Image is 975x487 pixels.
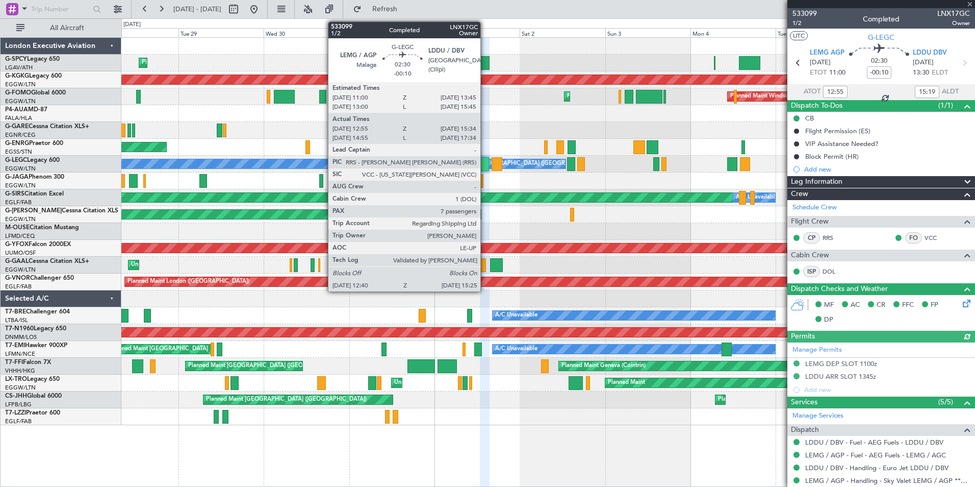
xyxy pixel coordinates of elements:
a: EGLF/FAB [5,418,32,425]
span: G-LEGC [5,157,27,163]
a: EGLF/FAB [5,199,32,206]
a: LEMG / AGP - Fuel - AEG Fuels - LEMG / AGC [805,451,946,459]
span: Refresh [364,6,406,13]
span: ATOT [804,87,820,97]
div: A/C Unavailable [GEOGRAPHIC_DATA] ([GEOGRAPHIC_DATA]) [437,156,603,172]
div: Thu 31 [349,28,434,37]
span: G-[PERSON_NAME] [5,208,62,214]
button: UTC [790,31,808,40]
div: FO [905,232,922,243]
a: EGGW/LTN [5,215,36,223]
span: ALDT [942,87,959,97]
a: UUMO/OSF [5,249,36,257]
a: Schedule Crew [792,203,837,213]
a: G-KGKGLegacy 600 [5,73,62,79]
a: T7-LZZIPraetor 600 [5,410,60,416]
span: [DATE] [810,58,831,68]
div: Mon 28 [93,28,178,37]
a: G-[PERSON_NAME]Cessna Citation XLS [5,208,118,214]
span: (1/1) [938,100,953,111]
span: Services [791,397,817,408]
span: FFC [902,300,914,310]
span: AC [851,300,860,310]
a: CS-JHHGlobal 6000 [5,393,62,399]
span: T7-LZZI [5,410,26,416]
a: M-OUSECitation Mustang [5,225,79,231]
a: EGGW/LTN [5,266,36,274]
a: VHHH/HKG [5,367,35,375]
span: ELDT [932,68,948,78]
a: LFMN/NCE [5,350,35,358]
span: 533099 [792,8,817,19]
span: T7-BRE [5,309,26,315]
a: T7-EMIHawker 900XP [5,343,67,349]
a: G-FOMOGlobal 6000 [5,90,66,96]
a: LFMD/CEQ [5,232,35,240]
span: G-LEGC [868,32,894,43]
a: Manage Services [792,411,843,421]
a: DOL [823,267,845,276]
div: Fri 1 [434,28,520,37]
div: Planned Maint [GEOGRAPHIC_DATA] [111,342,208,357]
a: T7-N1960Legacy 650 [5,326,66,332]
div: Tue 29 [178,28,264,37]
a: EGNR/CEG [5,131,36,139]
div: VIP Assistance Needed? [805,139,879,148]
a: G-YFOXFalcon 2000EX [5,241,71,248]
a: EGSS/STN [5,148,32,156]
span: LNX17GC [937,8,970,19]
span: LX-TRO [5,376,27,382]
span: LEMG AGP [810,48,844,58]
div: A/C Unavailable [GEOGRAPHIC_DATA] ([GEOGRAPHIC_DATA]) [352,156,518,172]
a: EGGW/LTN [5,384,36,392]
span: T7-FFI [5,359,23,366]
div: A/C Unavailable [495,342,537,357]
div: [DATE] [123,20,141,29]
span: G-YFOX [5,241,29,248]
a: RRS [823,233,845,242]
span: [DATE] - [DATE] [173,5,221,14]
span: G-GAAL [5,258,29,264]
a: FALA/HLA [5,114,32,122]
a: G-ENRGPraetor 600 [5,140,63,147]
span: G-SPCY [5,56,27,62]
span: 13:30 [913,68,929,78]
div: CP [803,232,820,243]
div: Planned Maint [GEOGRAPHIC_DATA] [567,89,664,104]
a: LGAV/ATH [5,64,33,71]
span: All Aircraft [27,25,108,32]
span: CS-JHH [5,393,27,399]
a: DNMM/LOS [5,333,37,341]
span: Owner [937,19,970,28]
a: LDDU / DBV - Fuel - AEG Fuels - LDDU / DBV [805,438,943,447]
span: Flight Crew [791,216,829,228]
div: Tue 5 [776,28,861,37]
button: All Aircraft [11,20,111,36]
div: Planned Maint [GEOGRAPHIC_DATA] ([GEOGRAPHIC_DATA] Intl) [188,358,358,374]
span: LDDU DBV [913,48,947,58]
div: Sun 3 [605,28,690,37]
a: LX-TROLegacy 650 [5,376,60,382]
div: Mon 4 [690,28,776,37]
div: Sat 2 [520,28,605,37]
a: LEMG / AGP - Handling - Sky Valet LEMG / AGP ***My Handling*** [805,476,970,485]
input: Trip Number [31,2,90,17]
div: A/C Unavailable [495,308,537,323]
div: Block Permit (HR) [805,152,859,161]
div: Planned Maint [608,375,645,391]
span: G-GARE [5,124,29,130]
div: Completed [863,14,900,25]
span: T7-N1960 [5,326,34,332]
span: CR [877,300,885,310]
span: Leg Information [791,176,842,188]
div: [DATE] [436,20,453,29]
a: LFPB/LBG [5,401,32,408]
span: Dispatch Checks and Weather [791,283,888,295]
span: G-VNOR [5,275,30,281]
span: 02:30 [871,56,887,66]
div: Wed 30 [264,28,349,37]
a: P4-AUAMD-87 [5,107,47,113]
span: (5/5) [938,397,953,407]
span: Crew [791,188,808,200]
span: M-OUSE [5,225,30,231]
